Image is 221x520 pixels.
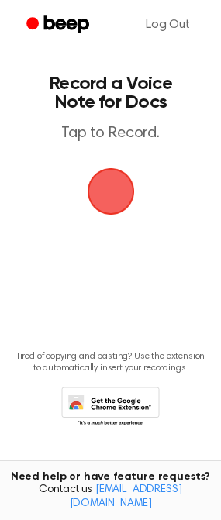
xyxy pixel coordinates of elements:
h1: Record a Voice Note for Docs [28,74,193,112]
a: Log Out [130,6,205,43]
a: Beep [16,10,103,40]
p: Tired of copying and pasting? Use the extension to automatically insert your recordings. [12,351,209,374]
p: Tap to Record. [28,124,193,143]
span: Contact us [9,484,212,511]
a: [EMAIL_ADDRESS][DOMAIN_NAME] [70,484,182,509]
img: Beep Logo [88,168,134,215]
